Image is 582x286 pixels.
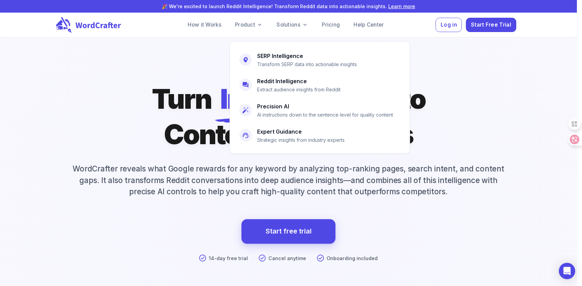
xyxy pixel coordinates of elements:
[316,18,345,32] a: Pricing
[327,255,378,262] p: Onboarding included
[348,18,389,32] a: Help Center
[257,86,341,93] p: Extract audience insights from Reddit
[257,136,345,144] p: Strategic insights from industry experts
[559,263,575,279] div: Open Intercom Messenger
[257,76,307,86] h6: Reddit Intelligence
[441,20,457,30] span: Log in
[220,81,368,117] span: Intelligence
[209,255,248,262] p: 14-day free trial
[11,3,566,10] p: 🎉 We're excited to launch Reddit Intelligence! Transform Reddit data into actionable insights.
[235,47,404,72] a: SERP IntelligenceTransform SERP data into actionable insights
[257,61,357,68] p: Transform SERP data into actionable insights
[58,163,519,197] p: WordCrafter reveals what Google rewards for any keyword by analyzing top-ranking pages, search in...
[235,72,404,97] a: Reddit IntelligenceExtract audience insights from Reddit
[268,255,306,262] p: Cancel anytime
[388,3,415,9] a: Learn more
[182,18,227,32] a: How it Works
[257,111,393,119] p: AI instructions down to the sentence level for quality content
[257,127,302,136] h6: Expert Guidance
[257,51,303,61] h6: SERP Intelligence
[152,81,425,152] h1: Turn Into Content That Ranks
[230,18,268,32] a: Product
[266,225,312,237] a: Start free trial
[257,102,289,111] h6: Precision AI
[271,18,314,32] a: Solutions
[235,123,404,148] a: Expert GuidanceStrategic insights from industry experts
[235,97,404,123] a: Precision AIAI instructions down to the sentence level for quality content
[471,20,511,30] span: Start Free Trial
